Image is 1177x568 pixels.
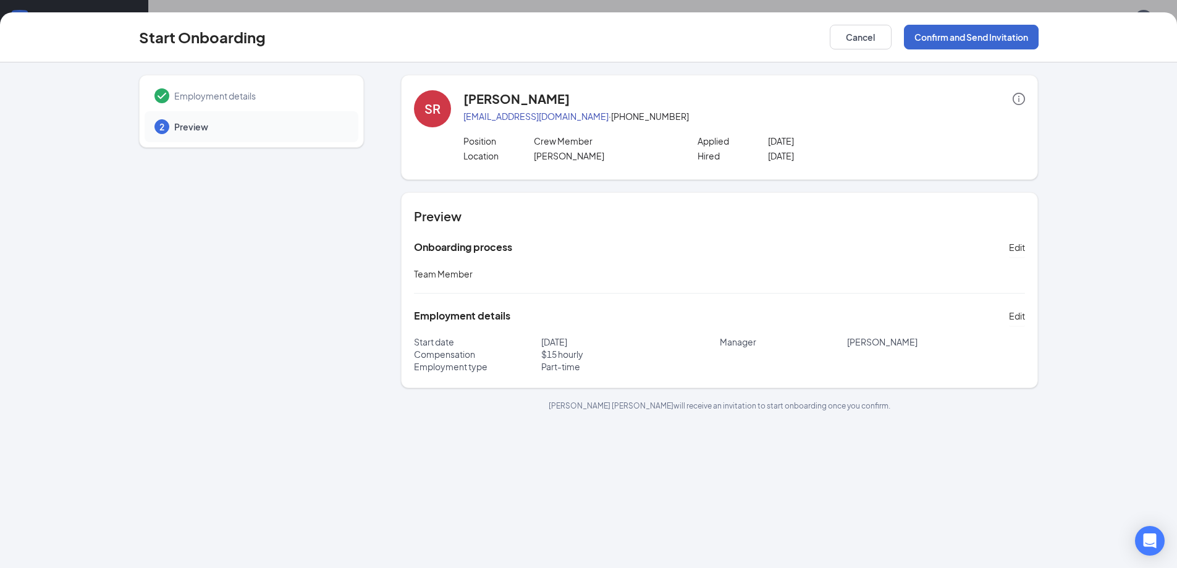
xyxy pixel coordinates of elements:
a: [EMAIL_ADDRESS][DOMAIN_NAME] [463,111,609,122]
h4: Preview [414,208,1025,225]
p: Location [463,150,534,162]
p: Crew Member [534,135,674,147]
p: [PERSON_NAME] [PERSON_NAME] will receive an invitation to start onboarding once you confirm. [401,401,1038,411]
div: Open Intercom Messenger [1135,526,1165,556]
p: [PERSON_NAME] [847,336,1026,348]
h4: [PERSON_NAME] [463,90,570,108]
p: Position [463,135,534,147]
p: Manager [720,336,847,348]
div: SR [424,100,441,117]
span: Team Member [414,268,473,279]
p: Part-time [541,360,720,373]
p: Hired [698,150,768,162]
p: [DATE] [541,336,720,348]
h5: Onboarding process [414,240,512,254]
p: Compensation [414,348,541,360]
p: $ 15 hourly [541,348,720,360]
span: Edit [1009,310,1025,322]
p: [PERSON_NAME] [534,150,674,162]
button: Cancel [830,25,892,49]
p: · [PHONE_NUMBER] [463,110,1025,122]
p: Applied [698,135,768,147]
span: info-circle [1013,93,1025,105]
span: Employment details [174,90,346,102]
button: Confirm and Send Invitation [904,25,1039,49]
p: Start date [414,336,541,348]
button: Edit [1009,306,1025,326]
p: [DATE] [768,135,908,147]
button: Edit [1009,237,1025,257]
p: [DATE] [768,150,908,162]
h5: Employment details [414,309,510,323]
span: Preview [174,121,346,133]
p: Employment type [414,360,541,373]
h3: Start Onboarding [139,27,266,48]
span: Edit [1009,241,1025,253]
span: 2 [159,121,164,133]
svg: Checkmark [154,88,169,103]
